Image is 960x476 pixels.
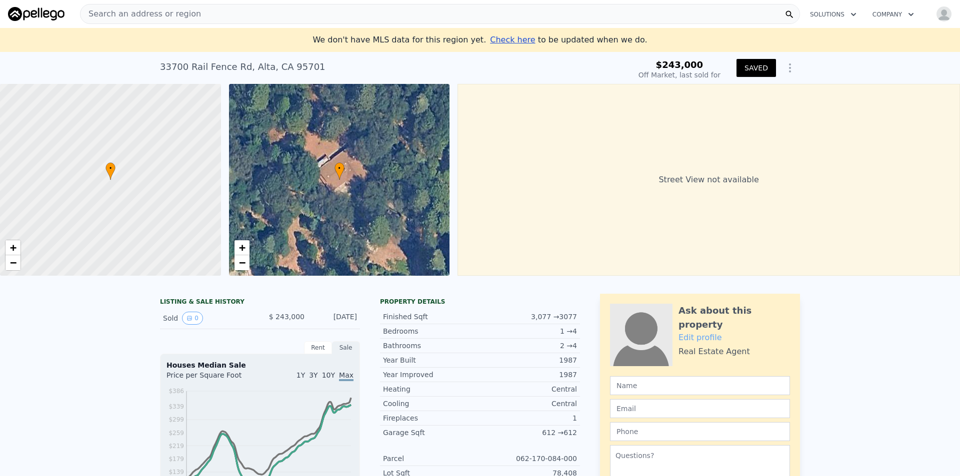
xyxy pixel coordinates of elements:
button: Solutions [802,5,864,23]
span: − [238,256,245,269]
a: Zoom out [234,255,249,270]
input: Name [610,376,790,395]
div: LISTING & SALE HISTORY [160,298,360,308]
div: 612 → 612 [480,428,577,438]
input: Email [610,399,790,418]
div: • [334,162,344,180]
div: Street View not available [457,84,960,276]
div: 2 → 4 [480,341,577,351]
span: $ 243,000 [269,313,304,321]
div: Ask about this property [678,304,790,332]
tspan: $179 [168,456,184,463]
span: Max [339,371,353,381]
span: Search an address or region [80,8,201,20]
tspan: $219 [168,443,184,450]
span: 3Y [309,371,317,379]
div: Real Estate Agent [678,346,750,358]
tspan: $299 [168,416,184,423]
div: Year Built [383,355,480,365]
div: Sale [332,341,360,354]
div: 33700 Rail Fence Rd , Alta , CA 95701 [160,60,325,74]
div: Price per Square Foot [166,370,260,386]
div: 1987 [480,370,577,380]
tspan: $259 [168,430,184,437]
button: Company [864,5,922,23]
div: 062-170-084-000 [480,454,577,464]
div: 1 → 4 [480,326,577,336]
div: 1 [480,413,577,423]
div: Finished Sqft [383,312,480,322]
div: Fireplaces [383,413,480,423]
a: Zoom out [5,255,20,270]
div: [DATE] [312,312,357,325]
span: 1Y [296,371,305,379]
span: + [10,241,16,254]
div: Property details [380,298,580,306]
span: − [10,256,16,269]
span: 10Y [322,371,335,379]
div: Off Market, last sold for [638,70,720,80]
span: + [238,241,245,254]
div: 1987 [480,355,577,365]
div: Rent [304,341,332,354]
div: We don't have MLS data for this region yet. [312,34,647,46]
a: Zoom in [5,240,20,255]
div: Houses Median Sale [166,360,353,370]
tspan: $339 [168,403,184,410]
div: Bathrooms [383,341,480,351]
span: • [334,164,344,173]
a: Zoom in [234,240,249,255]
button: View historical data [182,312,203,325]
div: Central [480,399,577,409]
div: Year Improved [383,370,480,380]
div: Cooling [383,399,480,409]
input: Phone [610,422,790,441]
span: • [105,164,115,173]
div: 3,077 → 3077 [480,312,577,322]
img: avatar [936,6,952,22]
div: • [105,162,115,180]
tspan: $139 [168,469,184,476]
tspan: $386 [168,388,184,395]
a: Edit profile [678,333,722,342]
img: Pellego [8,7,64,21]
div: Sold [163,312,252,325]
div: Bedrooms [383,326,480,336]
span: $243,000 [656,59,703,70]
div: Central [480,384,577,394]
div: to be updated when we do. [490,34,647,46]
button: Show Options [780,58,800,78]
div: Heating [383,384,480,394]
div: Parcel [383,454,480,464]
span: Check here [490,35,535,44]
button: SAVED [736,59,776,77]
div: Garage Sqft [383,428,480,438]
